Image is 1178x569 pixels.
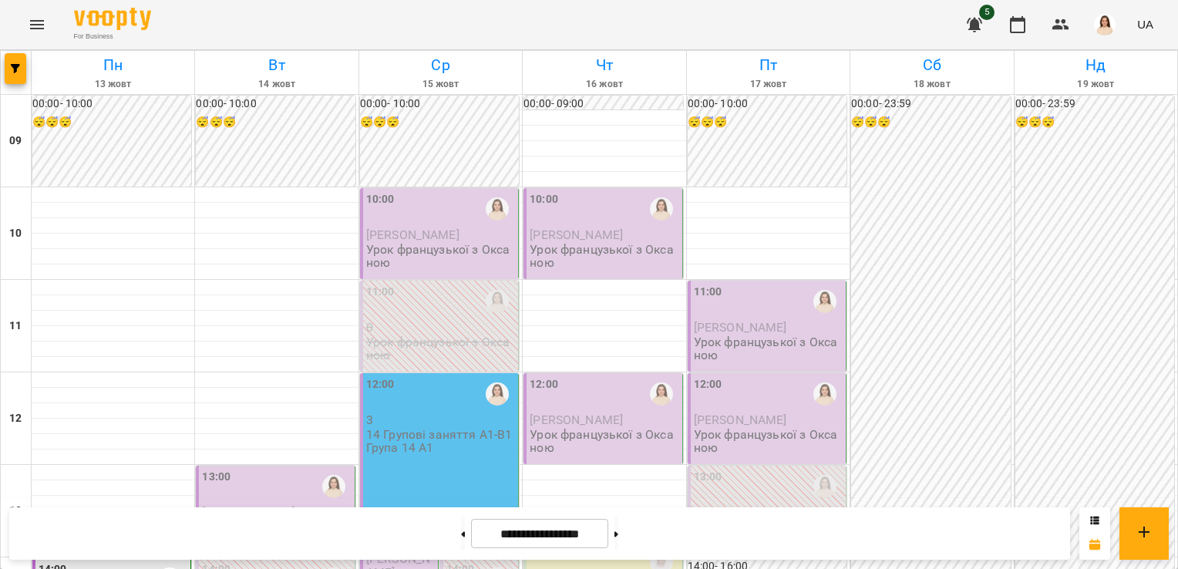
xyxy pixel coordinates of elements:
[813,475,836,498] img: Оксана
[32,114,191,131] h6: 😴😴😴
[34,77,192,92] h6: 13 жовт
[530,376,558,393] label: 12:00
[366,413,515,426] p: 3
[530,412,623,427] span: [PERSON_NAME]
[1015,114,1174,131] h6: 😴😴😴
[813,290,836,313] img: Оксана
[362,77,520,92] h6: 15 жовт
[530,243,678,270] p: Урок французької з Оксаною
[694,469,722,486] label: 13:00
[689,53,847,77] h6: Пт
[362,53,520,77] h6: Ср
[979,5,995,20] span: 5
[525,53,683,77] h6: Чт
[196,114,355,131] h6: 😴😴😴
[694,376,722,393] label: 12:00
[694,428,843,455] p: Урок французької з Оксаною
[1137,16,1153,32] span: UA
[366,284,395,301] label: 11:00
[853,77,1011,92] h6: 18 жовт
[9,133,22,150] h6: 09
[360,114,519,131] h6: 😴😴😴
[19,6,56,43] button: Menu
[813,382,836,406] img: Оксана
[196,96,355,113] h6: 00:00 - 10:00
[525,77,683,92] h6: 16 жовт
[9,225,22,242] h6: 10
[688,114,846,131] h6: 😴😴😴
[9,318,22,335] h6: 11
[74,32,151,42] span: For Business
[9,410,22,427] h6: 12
[530,227,623,242] span: [PERSON_NAME]
[366,376,395,393] label: 12:00
[851,96,1010,113] h6: 00:00 - 23:59
[366,321,515,334] p: 0
[202,469,231,486] label: 13:00
[530,191,558,208] label: 10:00
[1131,10,1159,39] button: UA
[34,53,192,77] h6: Пн
[530,428,678,455] p: Урок французької з Оксаною
[486,382,509,406] img: Оксана
[366,227,459,242] span: [PERSON_NAME]
[486,290,509,313] img: Оксана
[322,475,345,498] img: Оксана
[853,53,1011,77] h6: Сб
[32,96,191,113] h6: 00:00 - 10:00
[366,191,395,208] label: 10:00
[197,77,355,92] h6: 14 жовт
[360,96,519,113] h6: 00:00 - 10:00
[74,8,151,30] img: Voopty Logo
[694,412,787,427] span: [PERSON_NAME]
[689,77,847,92] h6: 17 жовт
[688,96,846,113] h6: 00:00 - 10:00
[486,197,509,221] img: Оксана
[851,114,1010,131] h6: 😴😴😴
[1017,77,1175,92] h6: 19 жовт
[694,320,787,335] span: [PERSON_NAME]
[523,96,682,113] h6: 00:00 - 09:00
[650,382,673,406] img: Оксана
[1017,53,1175,77] h6: Нд
[1015,96,1174,113] h6: 00:00 - 23:59
[1094,14,1116,35] img: 76124efe13172d74632d2d2d3678e7ed.png
[694,284,722,301] label: 11:00
[366,335,515,362] p: Урок французької з Оксаною
[366,243,515,270] p: Урок французької з Оксаною
[694,335,843,362] p: Урок французької з Оксаною
[197,53,355,77] h6: Вт
[366,428,515,455] p: 14 Групові заняття А1-В1 Група 14 А1
[650,197,673,221] img: Оксана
